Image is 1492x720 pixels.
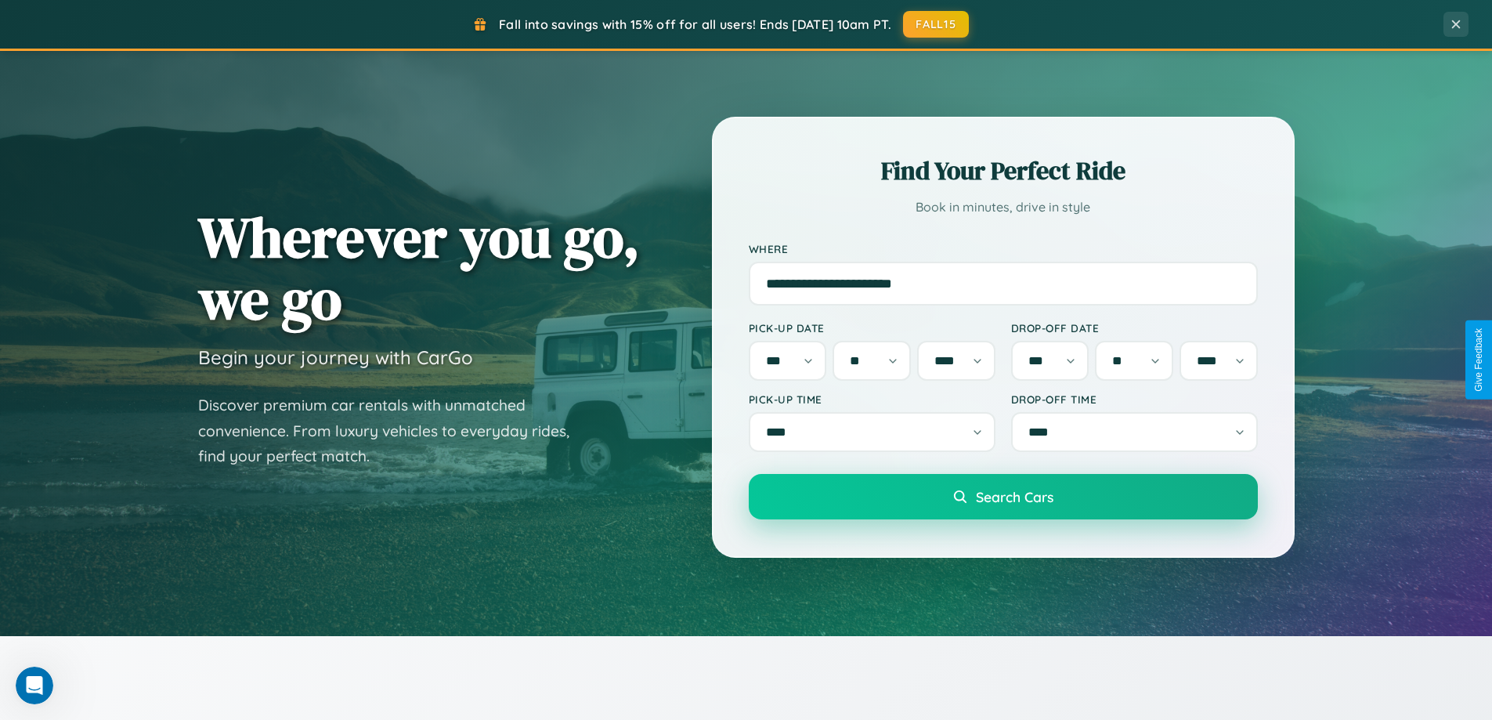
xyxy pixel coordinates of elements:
h2: Find Your Perfect Ride [749,154,1258,188]
button: Search Cars [749,474,1258,519]
label: Pick-up Time [749,393,995,406]
h3: Begin your journey with CarGo [198,346,473,369]
p: Book in minutes, drive in style [749,196,1258,219]
button: FALL15 [903,11,969,38]
div: Give Feedback [1473,328,1484,392]
label: Drop-off Date [1011,321,1258,335]
label: Pick-up Date [749,321,995,335]
h1: Wherever you go, we go [198,206,640,330]
label: Drop-off Time [1011,393,1258,406]
span: Fall into savings with 15% off for all users! Ends [DATE] 10am PT. [499,16,891,32]
p: Discover premium car rentals with unmatched convenience. From luxury vehicles to everyday rides, ... [198,393,590,469]
iframe: Intercom live chat [16,667,53,704]
span: Search Cars [976,488,1053,505]
label: Where [749,242,1258,255]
